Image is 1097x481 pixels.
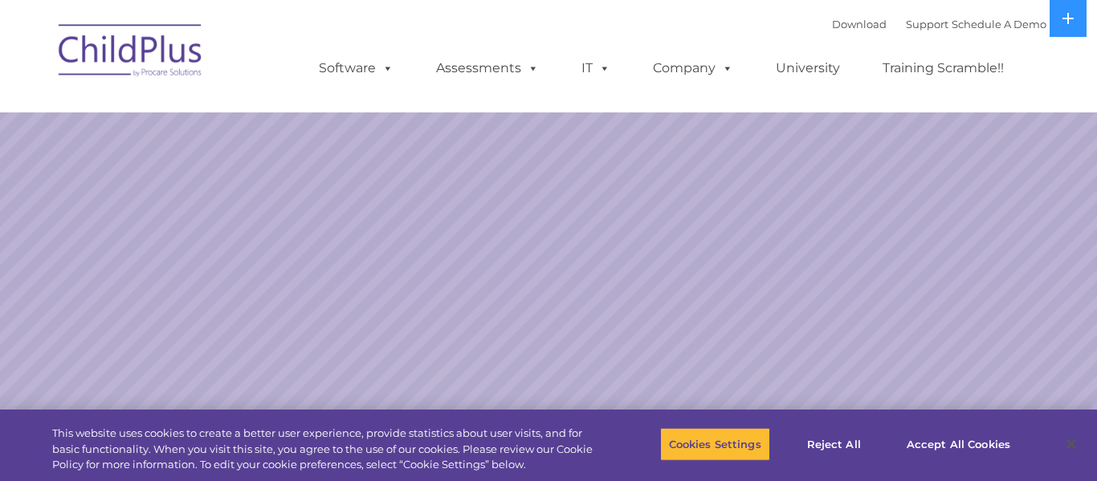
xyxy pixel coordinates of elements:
a: University [760,52,856,84]
a: Support [906,18,948,31]
div: This website uses cookies to create a better user experience, provide statistics about user visit... [52,426,603,473]
button: Reject All [784,427,884,461]
a: IT [565,52,626,84]
a: Training Scramble!! [867,52,1020,84]
font: | [832,18,1046,31]
a: Assessments [420,52,555,84]
a: Company [637,52,749,84]
button: Close [1054,426,1089,462]
img: ChildPlus by Procare Solutions [51,13,211,93]
a: Download [832,18,887,31]
button: Accept All Cookies [898,427,1019,461]
a: Software [303,52,410,84]
a: Schedule A Demo [952,18,1046,31]
button: Cookies Settings [660,427,770,461]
